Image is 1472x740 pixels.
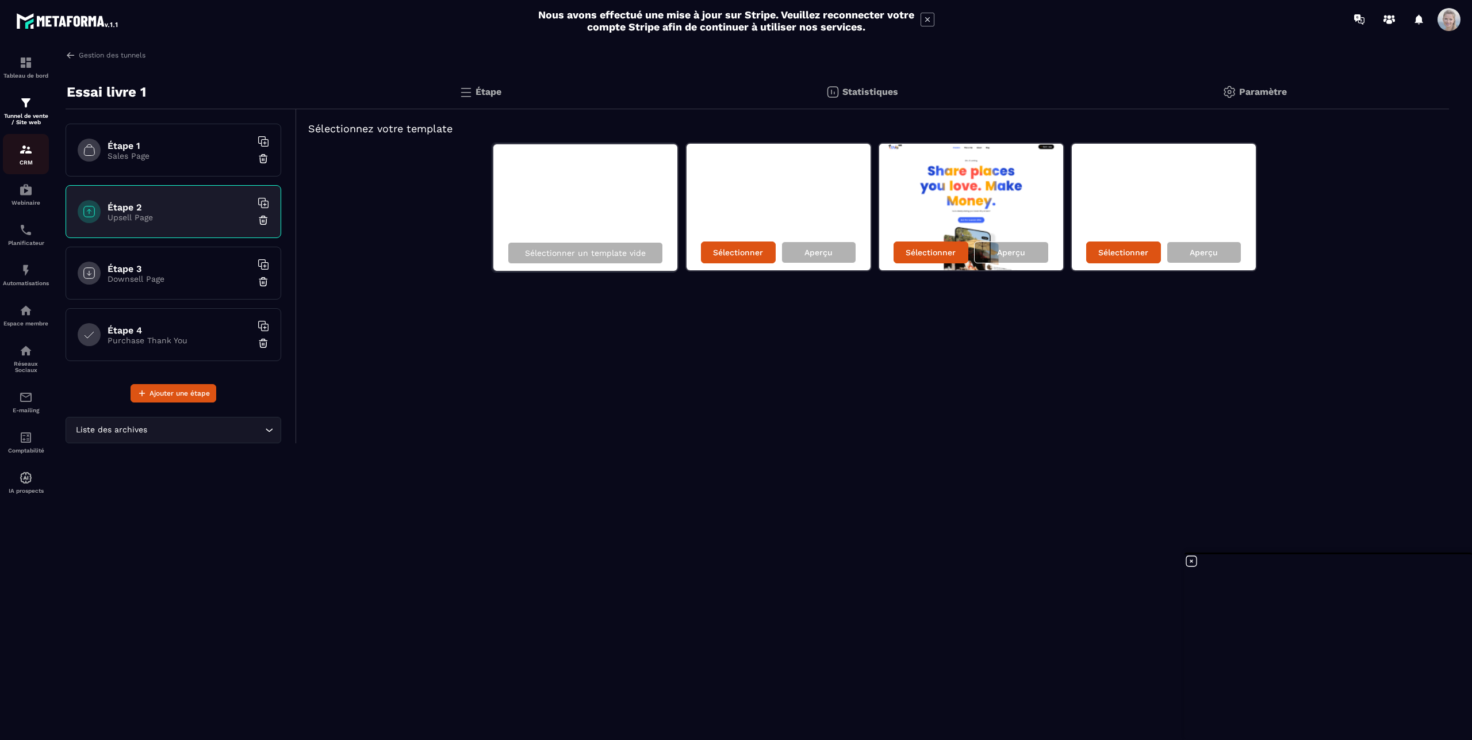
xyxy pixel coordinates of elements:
h6: Étape 4 [108,325,251,336]
p: Purchase Thank You [108,336,251,345]
p: Aperçu [1190,248,1218,257]
a: social-networksocial-networkRéseaux Sociaux [3,335,49,382]
img: setting-gr.5f69749f.svg [1222,85,1236,99]
a: Gestion des tunnels [66,50,145,60]
p: Tunnel de vente / Site web [3,113,49,125]
p: Statistiques [842,86,898,97]
h5: Sélectionnez votre template [308,121,1437,137]
div: Search for option [66,417,281,443]
p: Espace membre [3,320,49,327]
p: Upsell Page [108,213,251,222]
p: Sélectionner un template vide [525,248,646,258]
p: CRM [3,159,49,166]
img: trash [258,276,269,287]
a: schedulerschedulerPlanificateur [3,214,49,255]
p: IA prospects [3,488,49,494]
p: Sélectionner [1098,248,1148,257]
img: email [19,390,33,404]
img: formation [19,143,33,156]
a: accountantaccountantComptabilité [3,422,49,462]
a: formationformationTableau de bord [3,47,49,87]
img: bars.0d591741.svg [459,85,473,99]
img: trash [258,214,269,226]
p: Comptabilité [3,447,49,454]
img: formation [19,56,33,70]
img: stats.20deebd0.svg [826,85,839,99]
img: formation [19,96,33,110]
p: Sales Page [108,151,251,160]
img: arrow [66,50,76,60]
p: Downsell Page [108,274,251,283]
img: automations [19,304,33,317]
h6: Étape 2 [108,202,251,213]
span: Ajouter une étape [149,388,210,399]
a: emailemailE-mailing [3,382,49,422]
p: E-mailing [3,407,49,413]
img: automations [19,471,33,485]
h2: Nous avons effectué une mise à jour sur Stripe. Veuillez reconnecter votre compte Stripe afin de ... [538,9,915,33]
img: logo [16,10,120,31]
a: automationsautomationsAutomatisations [3,255,49,295]
img: image [879,144,1063,270]
p: Sélectionner [713,248,763,257]
img: scheduler [19,223,33,237]
img: trash [258,153,269,164]
a: formationformationCRM [3,134,49,174]
p: Aperçu [804,248,833,257]
img: image [1072,144,1256,270]
img: accountant [19,431,33,444]
p: Webinaire [3,200,49,206]
a: automationsautomationsEspace membre [3,295,49,335]
a: automationsautomationsWebinaire [3,174,49,214]
h6: Étape 3 [108,263,251,274]
p: Étape [476,86,501,97]
input: Search for option [149,424,262,436]
span: Liste des archives [73,424,149,436]
p: Aperçu [997,248,1025,257]
p: Planificateur [3,240,49,246]
a: formationformationTunnel de vente / Site web [3,87,49,134]
p: Tableau de bord [3,72,49,79]
p: Paramètre [1239,86,1287,97]
img: automations [19,183,33,197]
img: automations [19,263,33,277]
p: Sélectionner [906,248,956,257]
h6: Étape 1 [108,140,251,151]
p: Automatisations [3,280,49,286]
img: image [687,144,871,270]
img: social-network [19,344,33,358]
button: Ajouter une étape [131,384,216,402]
p: Essai livre 1 [67,80,146,103]
p: Réseaux Sociaux [3,361,49,373]
img: trash [258,338,269,349]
